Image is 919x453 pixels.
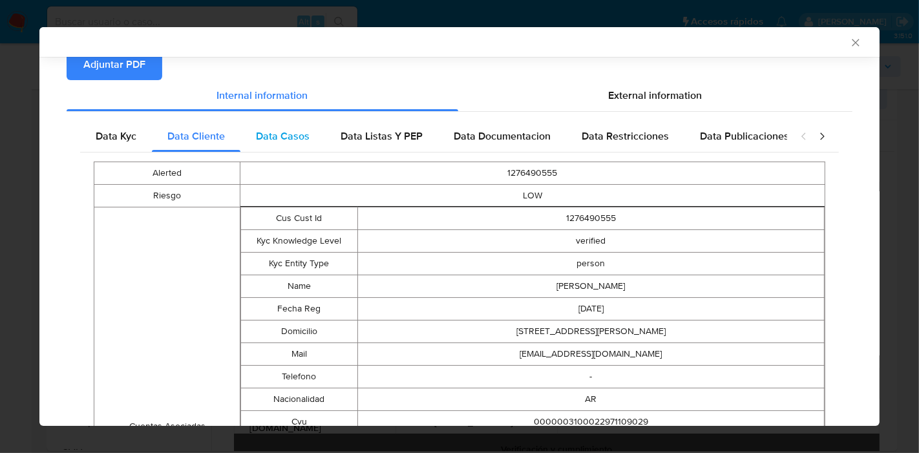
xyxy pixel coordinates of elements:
span: External information [609,88,702,103]
td: 1276490555 [240,162,825,185]
td: Cvu [241,411,358,434]
td: Kyc Knowledge Level [241,230,358,253]
td: [EMAIL_ADDRESS][DOMAIN_NAME] [357,343,824,366]
td: Domicilio [241,321,358,343]
td: 1276490555 [357,207,824,230]
td: LOW [240,185,825,207]
span: Data Publicaciones [700,129,789,143]
td: Alerted [94,162,240,185]
div: Detailed internal info [80,121,787,152]
td: Fecha Reg [241,298,358,321]
span: Data Documentacion [454,129,551,143]
td: - [357,366,824,388]
div: closure-recommendation-modal [39,27,880,426]
td: Telefono [241,366,358,388]
td: [PERSON_NAME] [357,275,824,298]
td: Nacionalidad [241,388,358,411]
div: Detailed info [67,80,852,111]
span: Adjuntar PDF [83,50,145,79]
span: Data Kyc [96,129,136,143]
td: Riesgo [94,185,240,207]
td: AR [357,388,824,411]
td: 0000003100022971109029 [357,411,824,434]
button: Adjuntar PDF [67,49,162,80]
td: verified [357,230,824,253]
td: Name [241,275,358,298]
span: Data Cliente [167,129,225,143]
td: Mail [241,343,358,366]
span: Data Restricciones [582,129,669,143]
td: Kyc Entity Type [241,253,358,275]
span: Data Listas Y PEP [341,129,423,143]
td: person [357,253,824,275]
button: Cerrar ventana [849,36,861,48]
span: Internal information [217,88,308,103]
td: [STREET_ADDRESS][PERSON_NAME] [357,321,824,343]
td: [DATE] [357,298,824,321]
td: Cus Cust Id [241,207,358,230]
span: Data Casos [256,129,310,143]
